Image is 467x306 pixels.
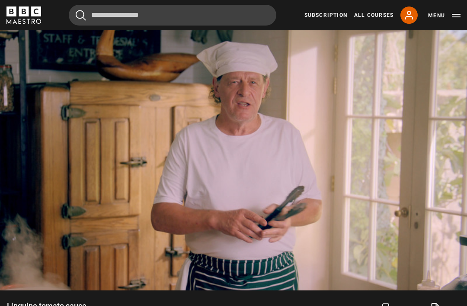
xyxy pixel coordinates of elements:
[69,5,276,26] input: Search
[354,11,393,19] a: All Courses
[6,6,41,24] svg: BBC Maestro
[304,11,347,19] a: Subscription
[76,10,86,21] button: Submit the search query
[428,11,461,20] button: Toggle navigation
